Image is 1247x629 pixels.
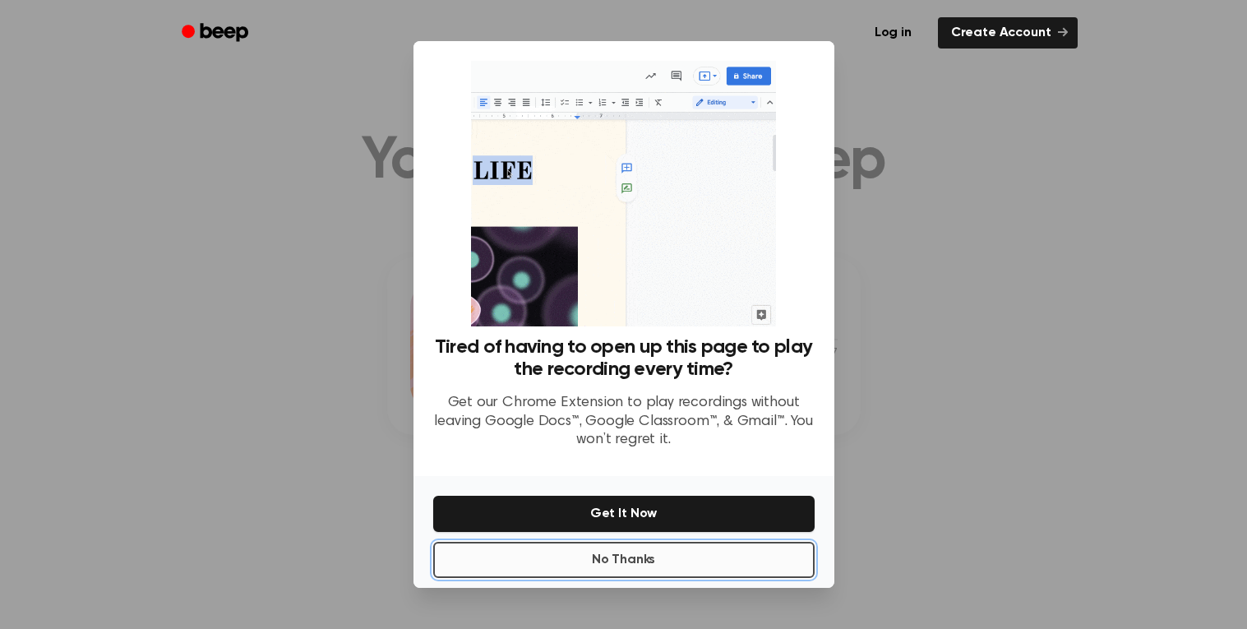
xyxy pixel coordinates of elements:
[433,394,815,450] p: Get our Chrome Extension to play recordings without leaving Google Docs™, Google Classroom™, & Gm...
[433,336,815,381] h3: Tired of having to open up this page to play the recording every time?
[170,17,263,49] a: Beep
[433,496,815,532] button: Get It Now
[858,14,928,52] a: Log in
[433,542,815,578] button: No Thanks
[471,61,776,326] img: Beep extension in action
[938,17,1078,49] a: Create Account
